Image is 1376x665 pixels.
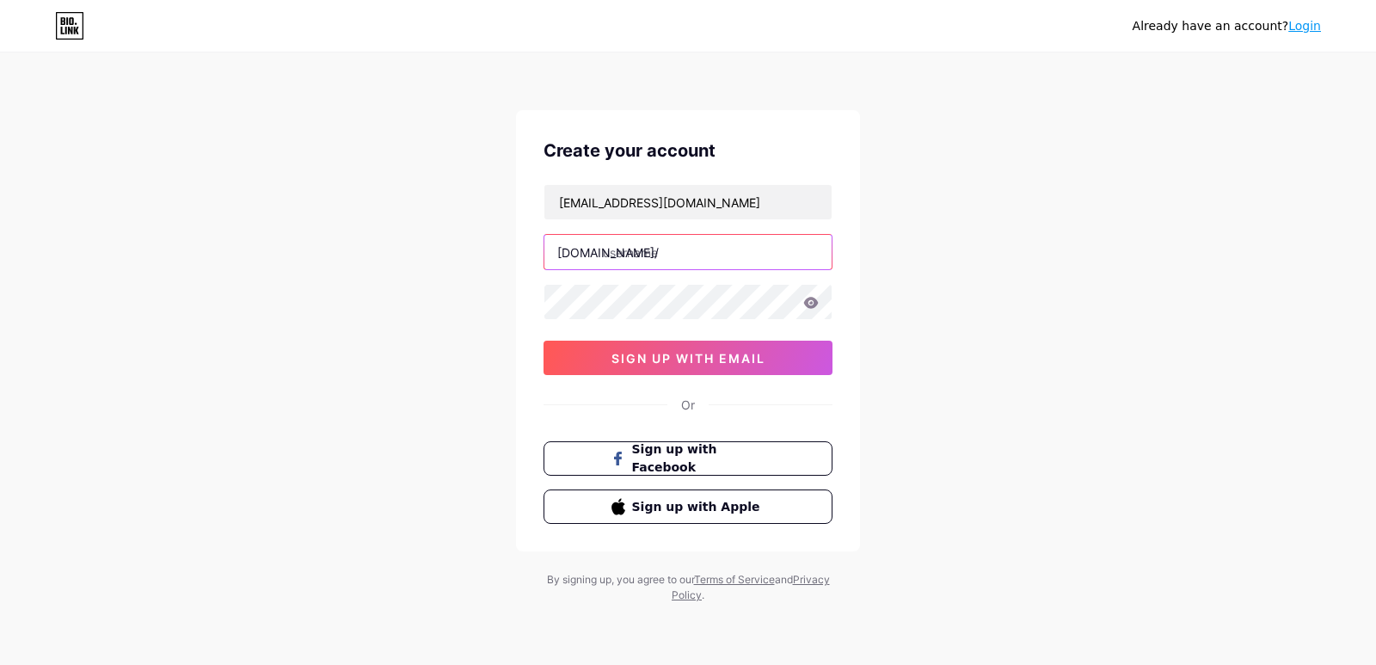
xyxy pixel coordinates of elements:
[681,396,695,414] div: Or
[544,138,832,163] div: Create your account
[611,351,765,366] span: sign up with email
[1133,17,1321,35] div: Already have an account?
[544,441,832,476] button: Sign up with Facebook
[544,490,832,524] button: Sign up with Apple
[544,341,832,375] button: sign up with email
[632,440,765,477] span: Sign up with Facebook
[557,243,659,262] div: [DOMAIN_NAME]/
[632,498,765,516] span: Sign up with Apple
[542,572,834,603] div: By signing up, you agree to our and .
[1288,19,1321,33] a: Login
[694,573,775,586] a: Terms of Service
[544,185,832,219] input: Email
[544,235,832,269] input: username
